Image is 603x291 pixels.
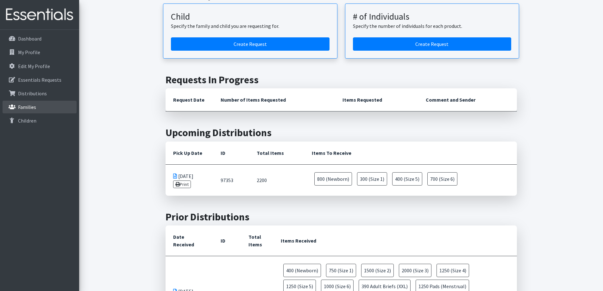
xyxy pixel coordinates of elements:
h3: # of Individuals [353,11,512,22]
span: 2000 (Size 3) [399,264,431,277]
span: 750 (Size 1) [326,264,356,277]
p: Specify the family and child you are requesting for. [171,22,330,30]
p: Dashboard [18,35,41,42]
h2: Upcoming Distributions [166,127,517,139]
span: 700 (Size 6) [427,172,457,186]
th: Items Requested [335,88,418,111]
p: Specify the number of individuals for each product. [353,22,512,30]
td: [DATE] [166,164,213,196]
a: Families [3,101,77,113]
p: Distributions [18,90,47,97]
th: Items Received [273,225,517,256]
h3: Child [171,11,330,22]
span: 1250 (Size 4) [437,264,469,277]
th: Total Items [241,225,273,256]
span: 1500 (Size 2) [361,264,394,277]
th: Total Items [249,142,304,165]
p: Edit My Profile [18,63,50,69]
p: Children [18,117,36,124]
span: 400 (Newborn) [283,264,321,277]
a: Create a request by number of individuals [353,37,512,51]
a: Create a request for a child or family [171,37,330,51]
th: Pick Up Date [166,142,213,165]
th: ID [213,142,249,165]
p: My Profile [18,49,40,55]
th: Date Received [166,225,213,256]
p: Essentials Requests [18,77,61,83]
span: 800 (Newborn) [314,172,352,186]
a: Edit My Profile [3,60,77,73]
a: Dashboard [3,32,77,45]
th: Number of Items Requested [213,88,335,111]
th: ID [213,225,241,256]
p: Families [18,104,36,110]
td: 97353 [213,164,249,196]
h2: Requests In Progress [166,74,517,86]
th: Comment and Sender [418,88,517,111]
a: Distributions [3,87,77,100]
td: 2200 [249,164,304,196]
th: Request Date [166,88,213,111]
img: HumanEssentials [3,4,77,25]
span: 300 (Size 1) [357,172,387,186]
th: Items To Receive [304,142,517,165]
span: 400 (Size 5) [392,172,422,186]
h2: Prior Distributions [166,211,517,223]
a: Print [173,180,191,188]
a: Children [3,114,77,127]
a: Essentials Requests [3,73,77,86]
a: My Profile [3,46,77,59]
